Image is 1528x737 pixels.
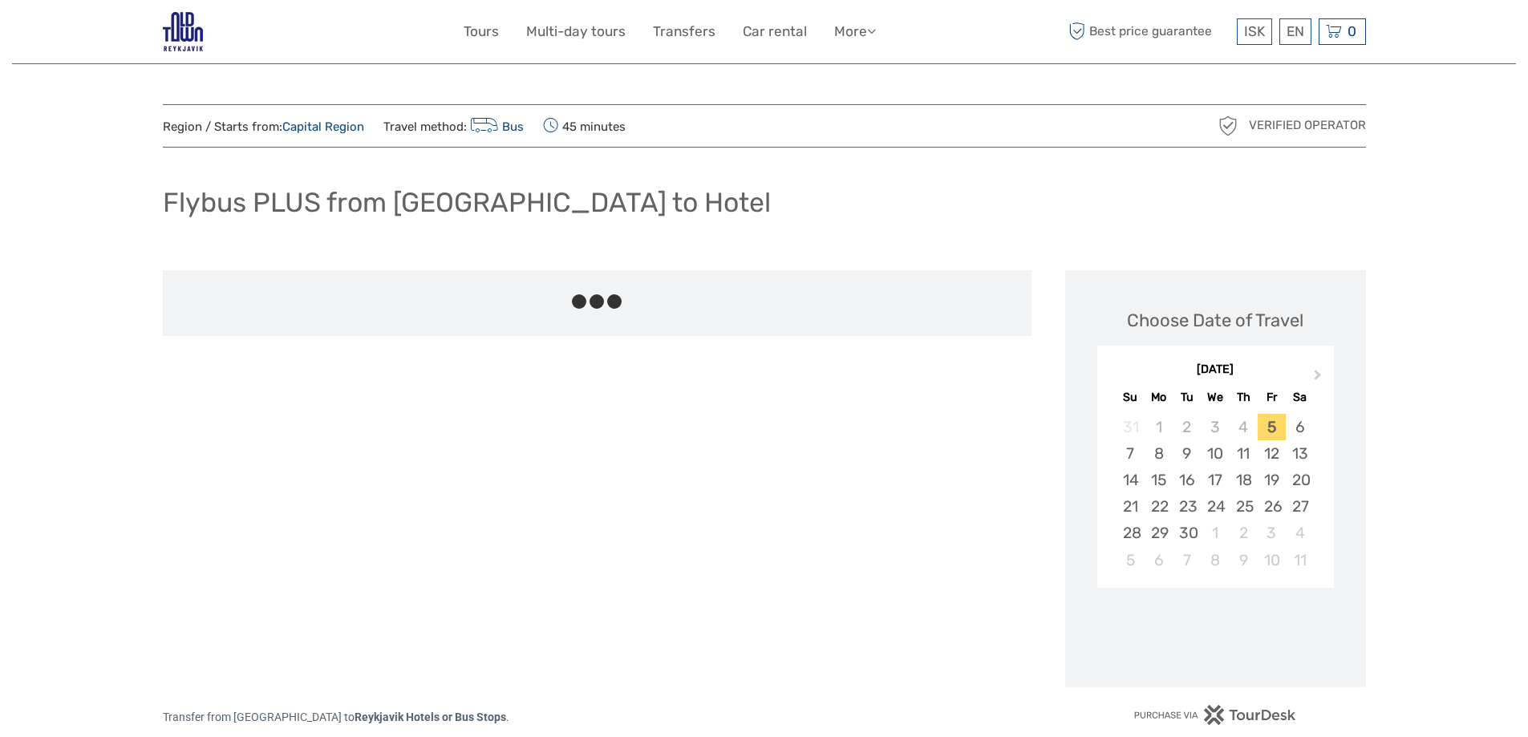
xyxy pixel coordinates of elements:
[1145,414,1173,440] div: Not available Monday, September 1st, 2025
[1117,547,1145,573] div: Choose Sunday, October 5th, 2025
[1173,467,1201,493] div: Choose Tuesday, September 16th, 2025
[1145,520,1173,546] div: Choose Monday, September 29th, 2025
[1201,414,1229,440] div: Not available Wednesday, September 3rd, 2025
[1117,414,1145,440] div: Not available Sunday, August 31st, 2025
[1127,308,1303,333] div: Choose Date of Travel
[743,20,807,43] a: Car rental
[1173,387,1201,408] div: Tu
[163,12,203,51] img: 3594-675a8020-bb5e-44e2-ad73-0542bc91ef0d_logo_small.jpg
[1173,440,1201,467] div: Choose Tuesday, September 9th, 2025
[1145,387,1173,408] div: Mo
[1145,467,1173,493] div: Choose Monday, September 15th, 2025
[1097,362,1334,379] div: [DATE]
[1286,440,1314,467] div: Choose Saturday, September 13th, 2025
[1201,467,1229,493] div: Choose Wednesday, September 17th, 2025
[1286,493,1314,520] div: Choose Saturday, September 27th, 2025
[1117,520,1145,546] div: Choose Sunday, September 28th, 2025
[1133,705,1296,725] img: PurchaseViaTourDesk.png
[1230,440,1258,467] div: Choose Thursday, September 11th, 2025
[506,711,509,723] span: .
[1201,547,1229,573] div: Choose Wednesday, October 8th, 2025
[163,711,506,723] span: Transfer from [GEOGRAPHIC_DATA] to
[163,186,771,219] h1: Flybus PLUS from [GEOGRAPHIC_DATA] to Hotel
[467,119,525,134] a: Bus
[1117,387,1145,408] div: Su
[543,115,626,137] span: 45 minutes
[1145,440,1173,467] div: Choose Monday, September 8th, 2025
[1258,547,1286,573] div: Choose Friday, October 10th, 2025
[1258,440,1286,467] div: Choose Friday, September 12th, 2025
[1258,387,1286,408] div: Fr
[1173,414,1201,440] div: Not available Tuesday, September 2nd, 2025
[1258,414,1286,440] div: Choose Friday, September 5th, 2025
[1145,493,1173,520] div: Choose Monday, September 22nd, 2025
[163,119,364,136] span: Region / Starts from:
[1258,520,1286,546] div: Choose Friday, October 3rd, 2025
[355,711,506,723] strong: Reykjavik Hotels or Bus Stops
[1286,520,1314,546] div: Choose Saturday, October 4th, 2025
[1201,493,1229,520] div: Choose Wednesday, September 24th, 2025
[1286,414,1314,440] div: Choose Saturday, September 6th, 2025
[1230,493,1258,520] div: Choose Thursday, September 25th, 2025
[1173,520,1201,546] div: Choose Tuesday, September 30th, 2025
[1230,547,1258,573] div: Choose Thursday, October 9th, 2025
[1230,467,1258,493] div: Choose Thursday, September 18th, 2025
[1286,467,1314,493] div: Choose Saturday, September 20th, 2025
[464,20,499,43] a: Tours
[1230,414,1258,440] div: Not available Thursday, September 4th, 2025
[1117,440,1145,467] div: Choose Sunday, September 7th, 2025
[1145,547,1173,573] div: Choose Monday, October 6th, 2025
[1307,366,1332,391] button: Next Month
[1173,547,1201,573] div: Choose Tuesday, October 7th, 2025
[1210,630,1221,640] div: Loading...
[1173,493,1201,520] div: Choose Tuesday, September 23rd, 2025
[1249,117,1366,134] span: Verified Operator
[1244,23,1265,39] span: ISK
[1065,18,1233,45] span: Best price guarantee
[1215,113,1241,139] img: verified_operator_grey_128.png
[1230,387,1258,408] div: Th
[526,20,626,43] a: Multi-day tours
[1345,23,1359,39] span: 0
[383,115,525,137] span: Travel method:
[653,20,715,43] a: Transfers
[834,20,876,43] a: More
[1201,520,1229,546] div: Choose Wednesday, October 1st, 2025
[1117,467,1145,493] div: Choose Sunday, September 14th, 2025
[1102,414,1328,573] div: month 2025-09
[1286,547,1314,573] div: Choose Saturday, October 11th, 2025
[1258,467,1286,493] div: Choose Friday, September 19th, 2025
[1286,387,1314,408] div: Sa
[1258,493,1286,520] div: Choose Friday, September 26th, 2025
[1230,520,1258,546] div: Choose Thursday, October 2nd, 2025
[1279,18,1311,45] div: EN
[1201,440,1229,467] div: Choose Wednesday, September 10th, 2025
[1117,493,1145,520] div: Choose Sunday, September 21st, 2025
[1201,387,1229,408] div: We
[282,119,364,134] a: Capital Region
